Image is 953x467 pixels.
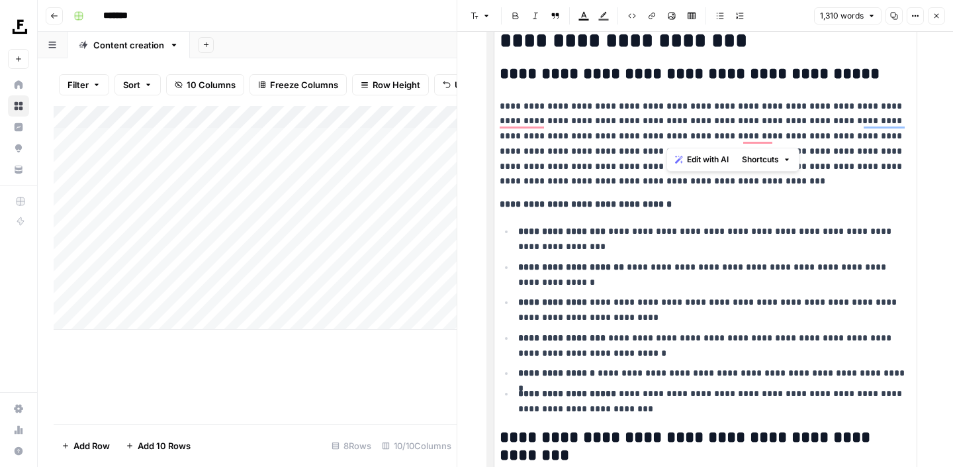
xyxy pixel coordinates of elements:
button: Freeze Columns [250,74,347,95]
div: Content creation [93,38,164,52]
button: Workspace: Foundation Inc. [8,11,29,44]
span: 10 Columns [187,78,236,91]
span: 1,310 words [820,10,864,22]
button: Add Row [54,435,118,456]
a: Insights [8,117,29,138]
a: Usage [8,419,29,441]
span: Sort [123,78,140,91]
span: Shortcuts [742,154,779,166]
button: Undo [434,74,486,95]
span: Edit with AI [687,154,729,166]
button: 1,310 words [814,7,882,25]
button: 10 Columns [166,74,244,95]
span: Filter [68,78,89,91]
button: Filter [59,74,109,95]
span: Add 10 Rows [138,439,191,452]
div: 8 Rows [326,435,377,456]
a: Browse [8,95,29,117]
a: Home [8,74,29,95]
a: Content creation [68,32,190,58]
button: Edit with AI [670,151,734,168]
a: Settings [8,398,29,419]
div: 10/10 Columns [377,435,457,456]
img: Foundation Inc. Logo [8,15,32,39]
button: Sort [114,74,161,95]
button: Row Height [352,74,429,95]
span: Freeze Columns [270,78,338,91]
button: Add 10 Rows [118,435,199,456]
span: Add Row [73,439,110,452]
button: Help + Support [8,441,29,462]
a: Opportunities [8,138,29,159]
button: Shortcuts [737,151,796,168]
a: Your Data [8,159,29,180]
span: Row Height [373,78,420,91]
